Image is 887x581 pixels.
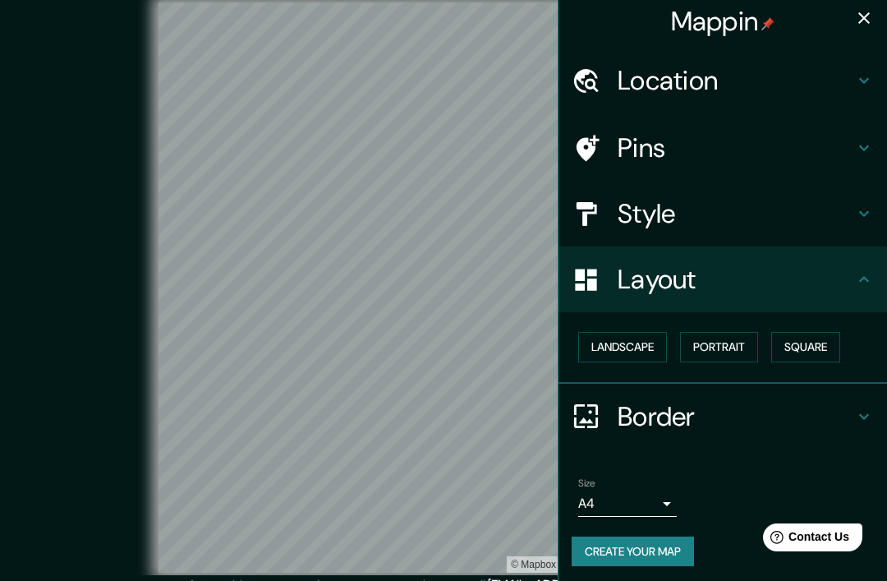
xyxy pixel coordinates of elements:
[578,476,595,490] label: Size
[572,537,694,567] button: Create your map
[680,332,758,362] button: Portrait
[558,115,887,181] div: Pins
[558,48,887,113] div: Location
[558,247,887,312] div: Layout
[741,517,869,563] iframe: Help widget launcher
[618,400,854,433] h4: Border
[671,5,775,38] h4: Mappin
[558,181,887,247] div: Style
[558,384,887,450] div: Border
[761,17,774,30] img: pin-icon.png
[511,559,556,570] a: Mapbox
[578,332,667,362] button: Landscape
[618,131,854,164] h4: Pins
[159,2,728,573] canvas: Map
[618,64,854,97] h4: Location
[618,263,854,296] h4: Layout
[771,332,840,362] button: Square
[618,197,854,230] h4: Style
[578,491,677,517] div: A4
